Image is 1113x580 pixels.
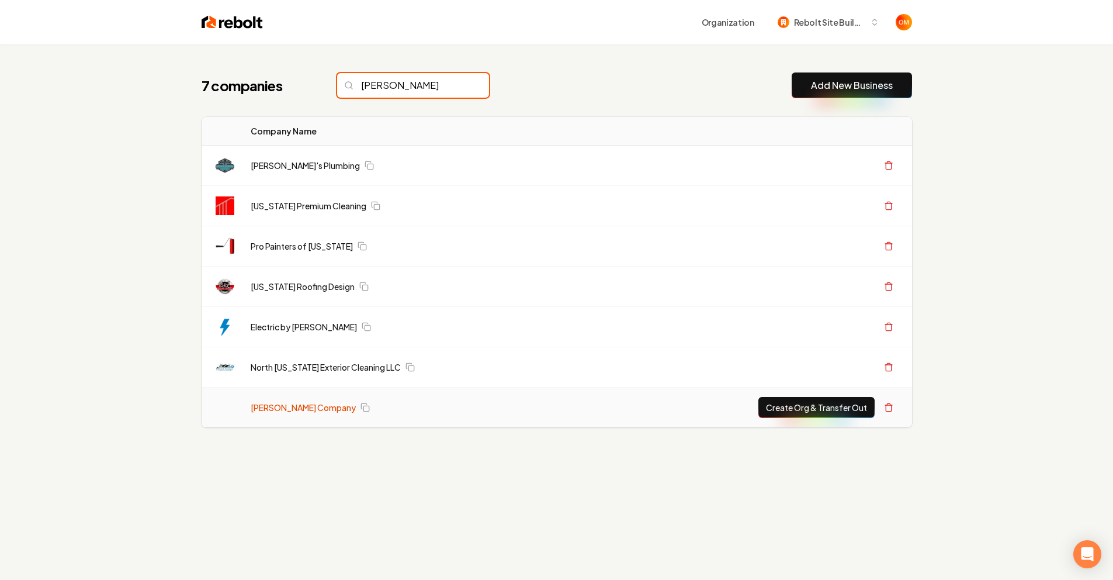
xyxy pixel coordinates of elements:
[778,16,789,28] img: Rebolt Site Builder
[216,196,234,215] img: Georgia Premium Cleaning logo
[216,317,234,336] img: Electric by George logo
[758,397,875,418] button: Create Org & Transfer Out
[216,156,234,175] img: George's Plumbing logo
[896,14,912,30] button: Open user button
[216,277,234,296] img: Georgia Roofing Design logo
[251,361,401,373] a: North [US_STATE] Exterior Cleaning LLC
[251,160,360,171] a: [PERSON_NAME]'s Plumbing
[811,78,893,92] a: Add New Business
[251,281,355,292] a: [US_STATE] Roofing Design
[216,237,234,256] img: Pro Painters of Georgia logo
[896,14,912,30] img: Omar Molai
[337,73,489,98] input: Search...
[251,321,357,333] a: Electric by [PERSON_NAME]
[251,240,353,252] a: Pro Painters of [US_STATE]
[794,16,865,29] span: Rebolt Site Builder
[1073,540,1101,568] div: Open Intercom Messenger
[251,200,366,212] a: [US_STATE] Premium Cleaning
[202,76,314,95] h1: 7 companies
[216,358,234,377] img: North Georgia Exterior Cleaning LLC logo
[251,402,356,413] a: [PERSON_NAME] Company
[792,72,912,98] button: Add New Business
[202,14,263,30] img: Rebolt Logo
[241,117,596,146] th: Company Name
[695,12,761,33] button: Organization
